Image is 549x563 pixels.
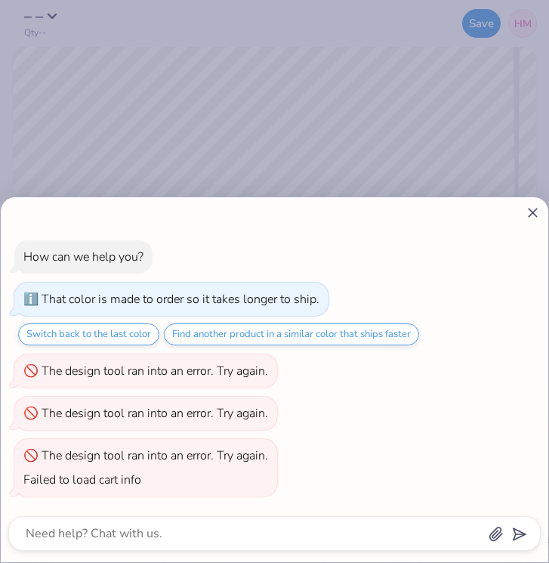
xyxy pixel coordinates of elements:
div: Failed to load cart info [23,472,141,488]
button: Find another product in a similar color that ships faster [164,323,419,345]
div: The design tool ran into an error. Try again. [42,363,268,379]
div: How can we help you? [23,249,143,265]
div: The design tool ran into an error. Try again. [42,447,268,464]
div: That color is made to order so it takes longer to ship. [42,291,319,308]
div: The design tool ran into an error. Try again. [42,405,268,422]
button: Switch back to the last color [18,323,159,345]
